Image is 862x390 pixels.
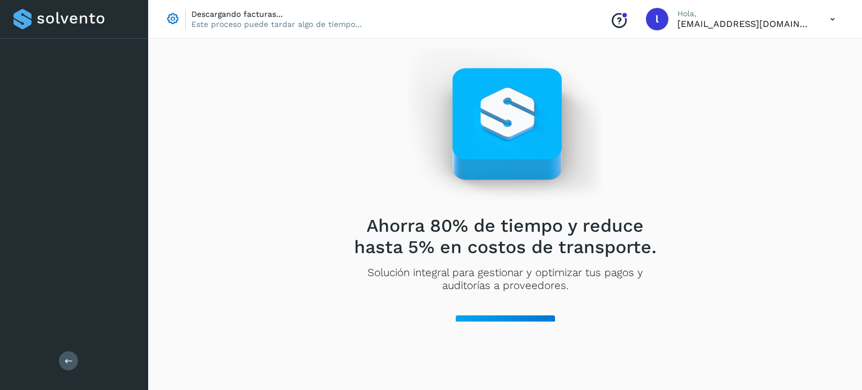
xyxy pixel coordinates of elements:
p: Este proceso puede tardar algo de tiempo... [191,19,362,29]
p: Descargando facturas... [191,9,362,19]
p: lc_broca@hotmail.com [677,19,812,29]
p: Solución integral para gestionar y optimizar tus pagos y auditorías a proveedores. [345,267,665,292]
img: Empty state image [408,42,602,206]
h2: Ahorra 80% de tiempo y reduce hasta 5% en costos de transporte. [345,215,665,258]
p: Hola, [677,9,812,19]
